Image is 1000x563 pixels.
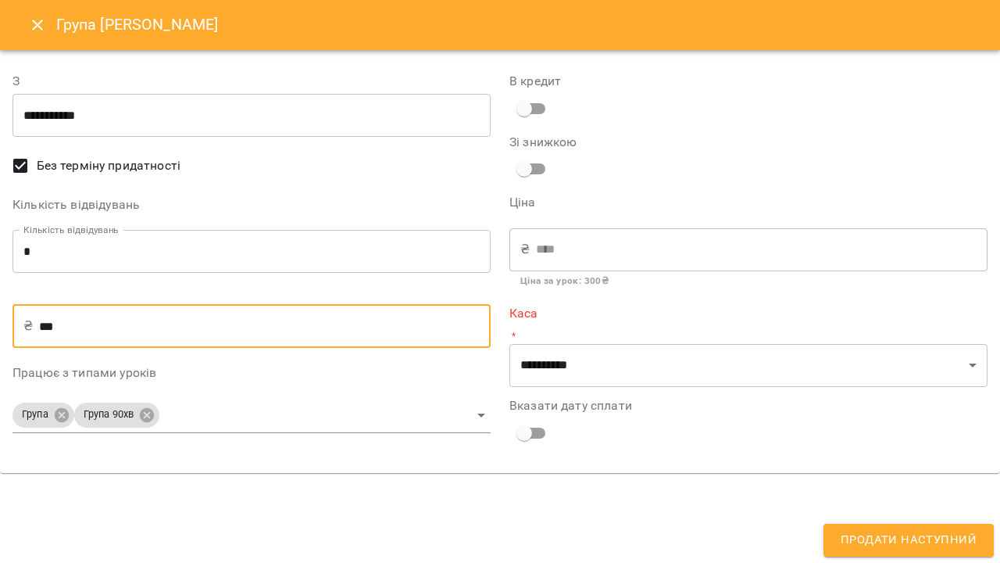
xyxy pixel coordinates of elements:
b: Ціна за урок : 300 ₴ [520,275,609,286]
span: Група [12,407,58,422]
label: Зі знижкою [509,136,669,149]
p: ₴ [23,317,33,335]
p: ₴ [520,240,530,259]
span: Продати наступний [841,530,977,550]
button: Close [19,6,56,44]
div: ГрупаГрупа 90хв [12,398,491,433]
label: Вказати дату сплати [509,400,987,412]
div: Група [12,403,74,428]
div: Група 90хв [74,403,159,428]
h6: Група [PERSON_NAME] [56,13,219,37]
label: З [12,75,491,88]
label: Кількість відвідувань [12,199,491,211]
label: Працює з типами уроків [12,367,491,379]
label: В кредит [509,75,987,88]
label: Ціна [509,196,987,209]
span: Без терміну придатності [37,156,180,175]
button: Продати наступний [823,524,994,557]
label: Каса [509,307,987,320]
span: Група 90хв [74,407,143,422]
